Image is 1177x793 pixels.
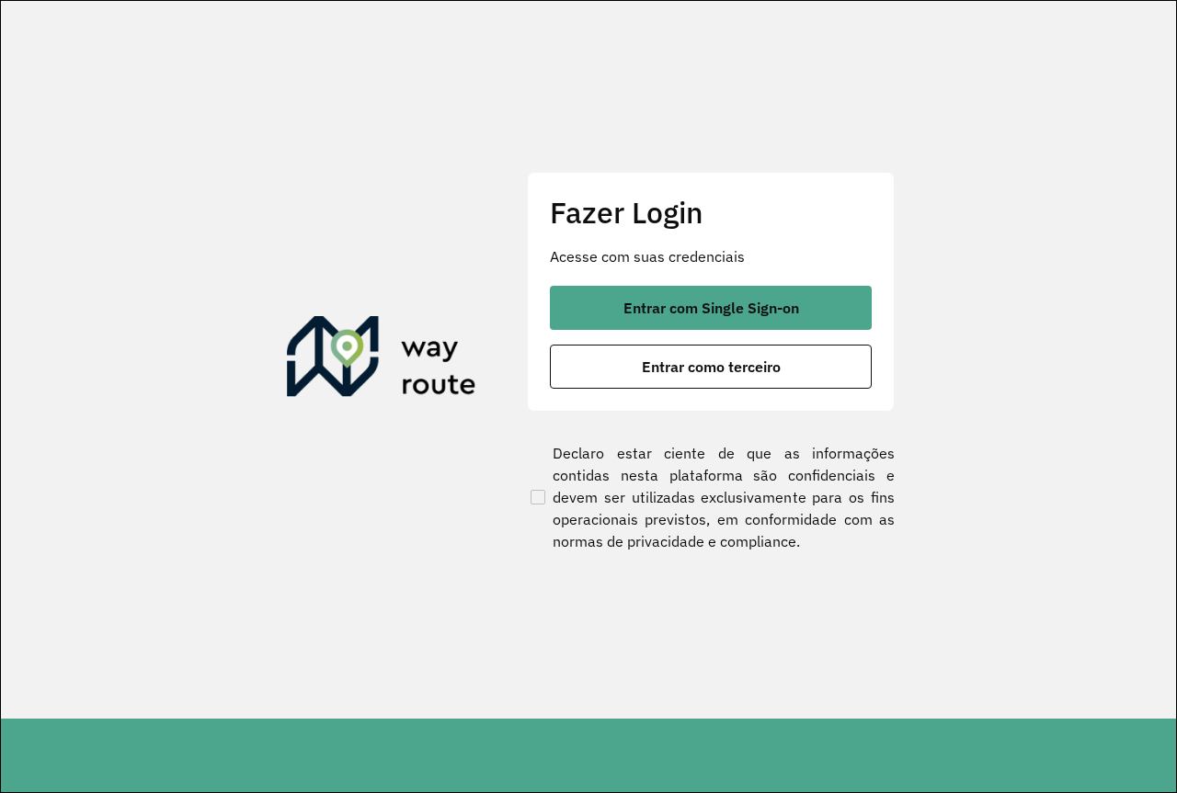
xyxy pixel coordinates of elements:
[642,359,781,374] span: Entrar como terceiro
[550,286,872,330] button: button
[550,245,872,267] p: Acesse com suas credenciais
[287,316,476,404] img: Roteirizador AmbevTech
[623,300,799,315] span: Entrar com Single Sign-on
[550,345,872,389] button: button
[550,195,872,230] h2: Fazer Login
[527,442,895,552] label: Declaro estar ciente de que as informações contidas nesta plataforma são confidenciais e devem se...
